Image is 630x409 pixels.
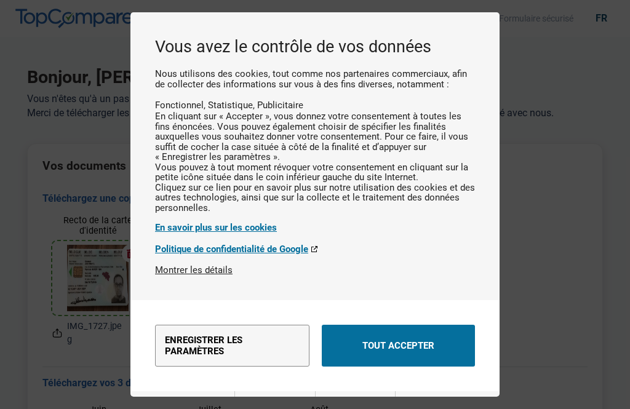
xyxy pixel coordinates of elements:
li: Fonctionnel [155,100,208,111]
h2: Vous avez le contrôle de vos données [155,37,475,57]
li: Publicitaire [257,100,303,111]
a: En savoir plus sur les cookies [155,222,475,233]
button: Montrer les détails [155,264,233,276]
div: Nous utilisons des cookies, tout comme nos partenaires commerciaux, afin de collecter des informa... [155,69,475,264]
button: Tout accepter [322,325,475,367]
a: Politique de confidentialité de Google [155,244,475,255]
button: Enregistrer les paramètres [155,325,309,367]
li: Statistique [208,100,257,111]
div: menu [130,300,500,391]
